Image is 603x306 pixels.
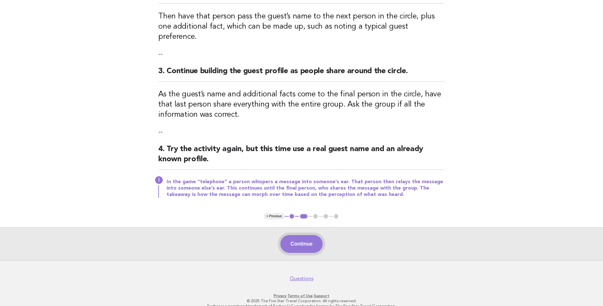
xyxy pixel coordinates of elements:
[290,275,313,282] a: Questions
[167,179,445,198] p: In the game “telephone” a person whispers a message into someone’s ear. That person then relays t...
[289,213,295,219] button: 1
[280,235,323,253] button: Continue
[158,66,445,82] h2: 3. Continue building the guest profile as people share around the circle.
[264,213,284,219] button: < Previous
[158,128,445,136] p: --
[158,144,445,170] h2: 4. Try the activity again, but this time use a real guest name and an already known profile.
[107,293,496,298] p: · ·
[274,294,286,298] a: Privacy
[299,213,308,219] button: 2
[158,89,445,120] h3: As the guest’s name and additional facts come to the final person in the circle, have that last p...
[107,298,496,303] p: © 2025 The Five Star Travel Corporation. All rights reserved.
[158,11,445,42] h3: Then have that person pass the guest’s name to the next person in the circle, plus one additional...
[287,294,313,298] a: Terms of Use
[158,50,445,59] p: --
[314,294,329,298] a: Support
